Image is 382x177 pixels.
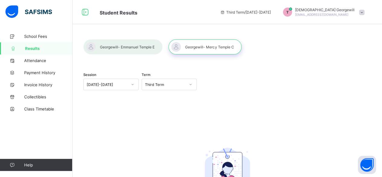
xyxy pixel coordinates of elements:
span: Collectibles [24,94,72,99]
span: Class Timetable [24,107,72,111]
span: Invoice History [24,82,72,87]
img: safsims [5,5,52,18]
div: [DATE]-[DATE] [87,82,127,87]
span: [DEMOGRAPHIC_DATA] Georgewill [295,8,355,12]
span: Session [83,73,96,77]
span: Term [142,73,150,77]
span: T [286,10,289,15]
div: Temple Georgewill [277,8,368,17]
span: Payment History [24,70,72,75]
span: Student Results [100,10,137,16]
span: session/term information [220,10,271,15]
span: Help [24,162,72,167]
span: [EMAIL_ADDRESS][DOMAIN_NAME] [295,13,348,16]
span: Attendance [24,58,72,63]
span: Results [25,46,72,51]
span: School Fees [24,34,72,39]
div: Third Term [145,82,186,87]
button: Open asap [358,156,376,174]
